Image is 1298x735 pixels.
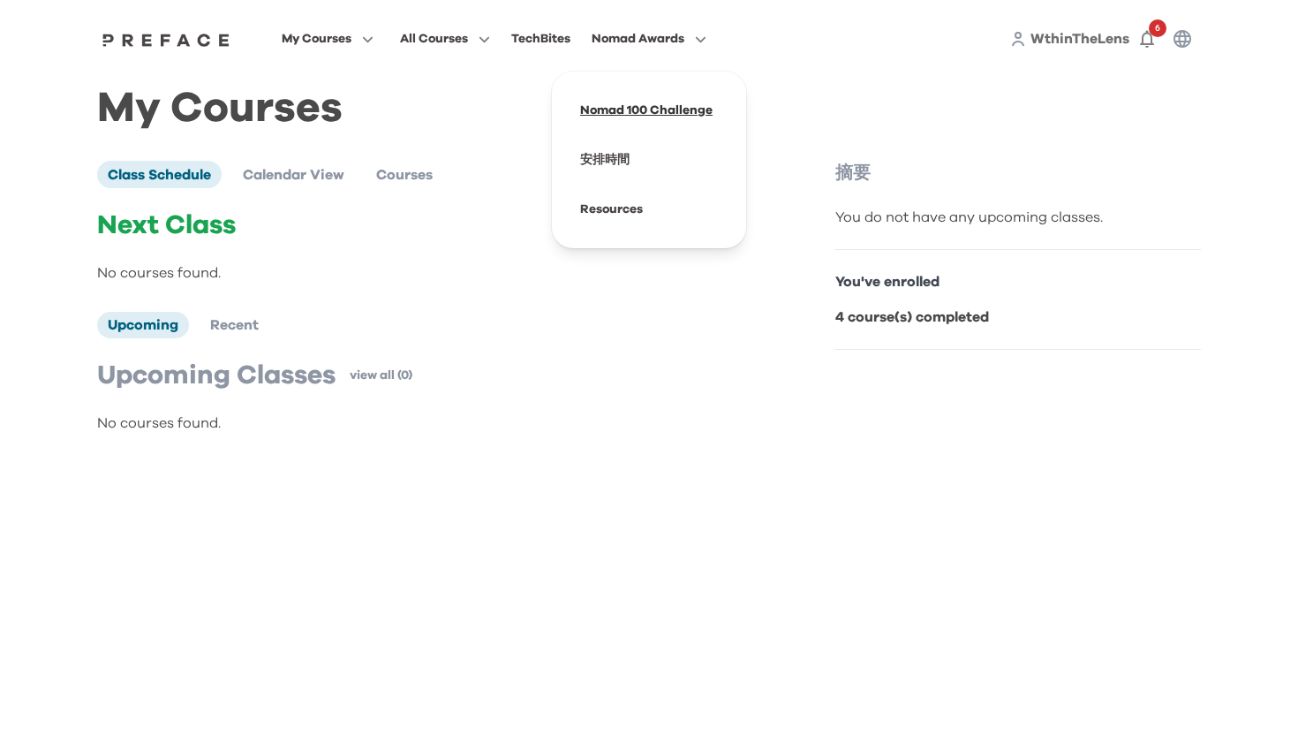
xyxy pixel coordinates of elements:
span: WthinTheLens [1030,32,1129,46]
span: 6 [1149,19,1166,37]
a: 安排時間 [580,154,630,166]
span: Courses [376,168,433,182]
span: Nomad Awards [592,28,684,49]
div: You do not have any upcoming classes. [835,207,1201,228]
div: TechBites [511,28,570,49]
button: Nomad Awards [586,27,712,50]
button: 6 [1129,21,1165,57]
p: You've enrolled [835,271,1201,292]
p: Upcoming Classes [97,360,336,391]
b: 4 course(s) completed [835,310,989,324]
p: No courses found. [97,413,761,434]
a: Resources [580,203,643,216]
a: Preface Logo [98,32,234,46]
span: Calendar View [243,168,344,182]
span: Upcoming [108,318,178,332]
span: Class Schedule [108,168,211,182]
p: Next Class [97,209,761,241]
a: WthinTheLens [1030,28,1129,49]
p: 摘要 [835,161,1201,186]
a: Nomad 100 Challenge [580,104,713,117]
button: My Courses [276,27,379,50]
button: All Courses [395,27,495,50]
span: Recent [210,318,259,332]
img: Preface Logo [98,33,234,47]
span: My Courses [282,28,351,49]
span: All Courses [400,28,468,49]
p: No courses found. [97,262,761,284]
a: view all (0) [350,367,412,384]
h1: My Courses [97,99,1201,118]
